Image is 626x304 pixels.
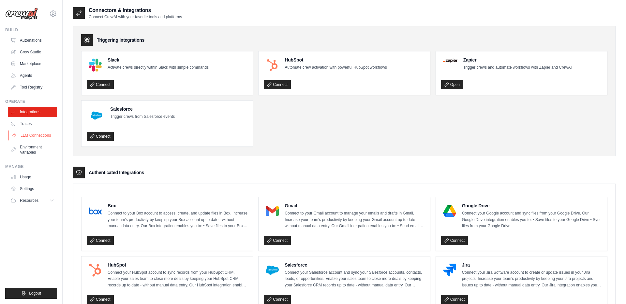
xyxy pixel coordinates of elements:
p: Trigger crews and automate workflows with Zapier and CrewAI [463,64,572,71]
div: Build [5,27,57,33]
a: Environment Variables [8,142,57,158]
div: Operate [5,99,57,104]
a: Usage [8,172,57,182]
a: Connect [441,295,468,304]
a: Crew Studio [8,47,57,57]
h4: Box [108,202,247,209]
h3: Triggering Integrations [97,37,144,43]
img: Salesforce Logo [89,108,104,123]
a: Open [441,80,463,89]
h2: Connectors & Integrations [89,7,182,14]
h4: HubSpot [285,57,387,63]
p: Connect to your Box account to access, create, and update files in Box. Increase your team’s prod... [108,210,247,229]
h4: HubSpot [108,262,247,268]
a: Settings [8,184,57,194]
img: Logo [5,7,38,20]
a: Connect [264,295,291,304]
a: Marketplace [8,59,57,69]
img: Box Logo [89,204,102,217]
a: Automations [8,35,57,46]
span: Resources [20,198,38,203]
a: Connect [87,80,114,89]
a: Connect [87,295,114,304]
p: Activate crews directly within Slack with simple commands [108,64,209,71]
h4: Slack [108,57,209,63]
h4: Gmail [285,202,425,209]
img: Zapier Logo [443,59,457,62]
img: Salesforce Logo [266,264,279,277]
h4: Zapier [463,57,572,63]
button: Logout [5,288,57,299]
img: HubSpot Logo [266,59,279,72]
img: Gmail Logo [266,204,279,217]
a: Connect [441,236,468,245]
p: Connect to your Gmail account to manage your emails and drafts in Gmail. Increase your team’s pro... [285,210,425,229]
p: Connect your Salesforce account and sync your Salesforce accounts, contacts, leads, or opportunit... [285,269,425,289]
p: Connect your HubSpot account to sync records from your HubSpot CRM. Enable your sales team to clo... [108,269,247,289]
a: Connect [87,132,114,141]
img: Google Drive Logo [443,204,456,217]
h4: Salesforce [110,106,175,112]
a: Agents [8,70,57,81]
h3: Authenticated Integrations [89,169,144,176]
div: Manage [5,164,57,169]
img: HubSpot Logo [89,264,102,277]
h4: Salesforce [285,262,425,268]
a: Integrations [8,107,57,117]
a: Tool Registry [8,82,57,92]
a: Connect [264,80,291,89]
p: Trigger crews from Salesforce events [110,114,175,120]
a: Traces [8,118,57,129]
p: Automate crew activation with powerful HubSpot workflows [285,64,387,71]
p: Connect CrewAI with your favorite tools and platforms [89,14,182,20]
img: Jira Logo [443,264,456,277]
h4: Google Drive [462,202,602,209]
button: Resources [8,195,57,206]
img: Slack Logo [89,59,102,72]
p: Connect your Jira Software account to create or update issues in your Jira projects. Increase you... [462,269,602,289]
a: Connect [264,236,291,245]
p: Connect your Google account and sync files from your Google Drive. Our Google Drive integration e... [462,210,602,229]
span: Logout [29,291,41,296]
h4: Jira [462,262,602,268]
a: Connect [87,236,114,245]
a: LLM Connections [8,130,58,141]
